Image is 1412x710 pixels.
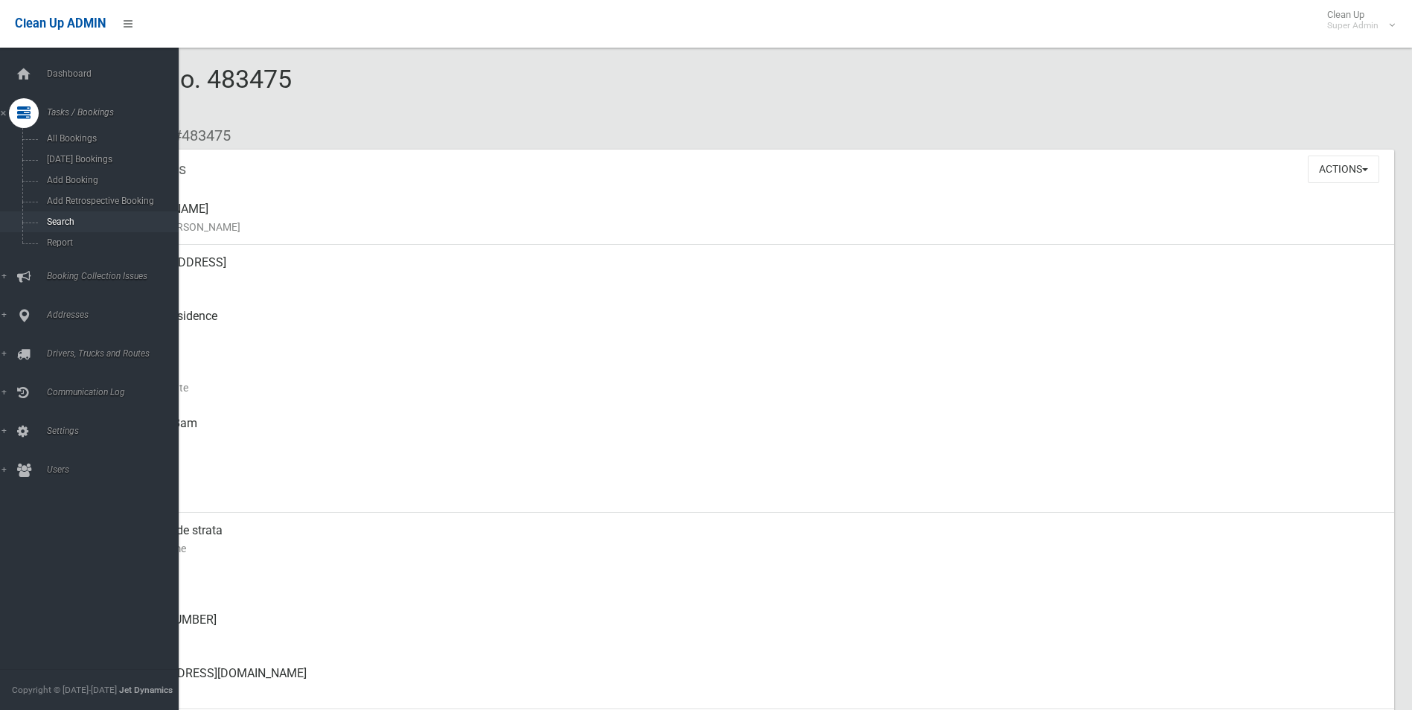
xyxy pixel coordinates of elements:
[42,175,177,185] span: Add Booking
[119,325,1382,343] small: Pickup Point
[42,310,190,320] span: Addresses
[119,245,1382,298] div: [STREET_ADDRESS]
[42,196,177,206] span: Add Retrospective Booking
[119,459,1382,513] div: [DATE]
[1308,156,1379,183] button: Actions
[119,352,1382,406] div: [DATE]
[66,64,292,122] span: Booking No. 483475
[15,16,106,31] span: Clean Up ADMIN
[1320,9,1393,31] span: Clean Up
[42,107,190,118] span: Tasks / Bookings
[119,682,1382,700] small: Email
[12,685,117,695] span: Copyright © [DATE]-[DATE]
[119,513,1382,566] div: Rye Westside strata
[1327,20,1379,31] small: Super Admin
[119,629,1382,647] small: Landline
[162,122,231,150] li: #483475
[119,685,173,695] strong: Jet Dynamics
[119,656,1382,709] div: [EMAIL_ADDRESS][DOMAIN_NAME]
[42,217,177,227] span: Search
[119,432,1382,450] small: Collected At
[42,271,190,281] span: Booking Collection Issues
[119,540,1382,557] small: Contact Name
[42,237,177,248] span: Report
[42,426,190,436] span: Settings
[42,387,190,397] span: Communication Log
[66,656,1394,709] a: [EMAIL_ADDRESS][DOMAIN_NAME]Email
[119,602,1382,656] div: [PHONE_NUMBER]
[119,486,1382,504] small: Zone
[119,272,1382,290] small: Address
[42,348,190,359] span: Drivers, Trucks and Routes
[119,218,1382,236] small: Name of [PERSON_NAME]
[42,154,177,164] span: [DATE] Bookings
[119,191,1382,245] div: [PERSON_NAME]
[42,133,177,144] span: All Bookings
[42,68,190,79] span: Dashboard
[42,464,190,475] span: Users
[119,379,1382,397] small: Collection Date
[119,575,1382,593] small: Mobile
[119,406,1382,459] div: [DATE] 4:58am
[119,298,1382,352] div: Front of Residence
